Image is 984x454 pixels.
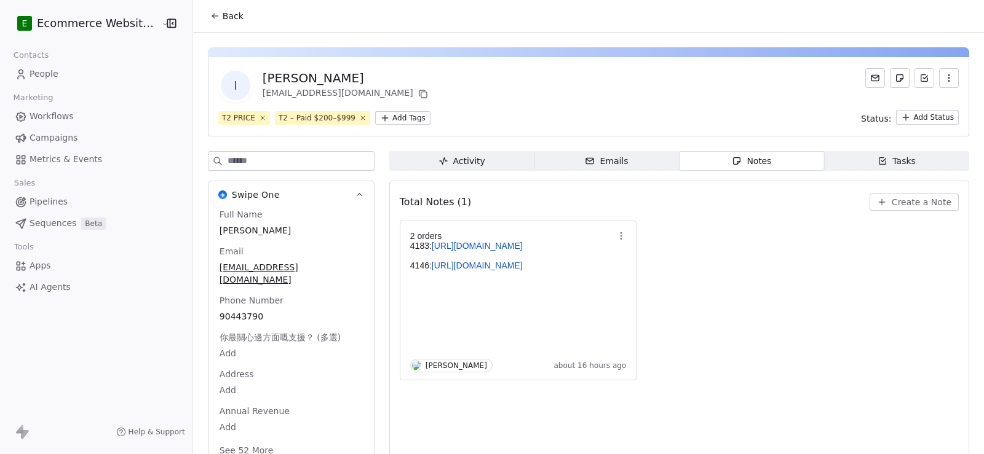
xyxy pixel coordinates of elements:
span: [PERSON_NAME] [220,224,363,237]
a: AI Agents [10,277,183,297]
span: Help & Support [129,427,185,437]
span: Marketing [8,88,58,107]
span: Campaigns [30,131,77,144]
img: Swipe One [218,190,227,199]
span: [EMAIL_ADDRESS][DOMAIN_NAME] [220,261,363,286]
a: People [10,64,183,84]
p: 4183: [410,241,614,251]
button: Swipe OneSwipe One [208,181,374,208]
span: Swipe One [232,189,280,201]
span: Workflows [30,110,74,123]
div: Emails [585,155,628,168]
span: Back [223,10,244,22]
div: Activity [438,155,485,168]
span: Status: [861,112,891,125]
a: Campaigns [10,128,183,148]
p: 2 orders [410,231,614,241]
span: Add [220,347,363,359]
p: 4146: [410,260,614,270]
div: Tasks [878,155,916,168]
div: T2 PRICE [222,112,255,123]
span: Pipelines [30,195,68,208]
a: SequencesBeta [10,213,183,233]
span: Add [220,421,363,433]
span: Ecommerce Website Builder [37,15,158,31]
span: E [22,17,28,29]
button: Back [203,5,251,27]
span: Phone Number [217,294,286,307]
a: Apps [10,256,183,276]
a: Pipelines [10,192,183,212]
span: Total Notes (1) [400,195,471,209]
span: 你最關心邊方面嘅支援？ (多選) [217,331,343,343]
span: Add [220,384,363,396]
span: I [221,71,250,100]
span: Full Name [217,208,265,221]
span: Beta [81,217,106,230]
div: [PERSON_NAME] [426,361,487,370]
span: Sequences [30,217,76,230]
span: Sales [9,174,41,192]
span: Address [217,368,256,380]
a: Workflows [10,106,183,127]
button: Add Tags [375,111,430,125]
span: People [30,68,58,80]
span: about 16 hours ago [553,361,626,370]
a: Metrics & Events [10,149,183,170]
img: S [412,361,421,370]
span: Create a Note [892,196,951,208]
span: Annual Revenue [217,405,292,417]
a: [URL][DOMAIN_NAME] [432,241,523,251]
button: EEcommerce Website Builder [15,13,153,34]
span: Tools [9,238,39,256]
span: Contacts [8,46,54,65]
button: Create a Note [870,194,959,211]
span: 90443790 [220,310,363,323]
a: Help & Support [116,427,185,437]
a: [URL][DOMAIN_NAME] [432,260,523,270]
div: [PERSON_NAME] [263,69,430,87]
button: Add Status [896,110,959,125]
span: Email [217,245,246,257]
span: Metrics & Events [30,153,102,166]
div: [EMAIL_ADDRESS][DOMAIN_NAME] [263,87,430,101]
div: T2 – Paid $200–$999 [279,112,355,123]
span: AI Agents [30,281,71,294]
span: Apps [30,259,51,272]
